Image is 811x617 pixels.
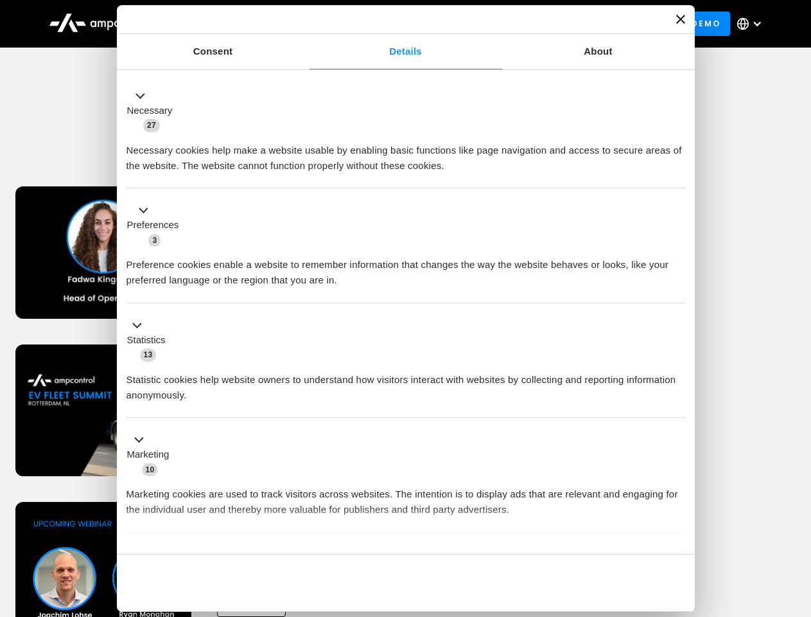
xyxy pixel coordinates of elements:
a: About [502,34,695,69]
button: Unclassified (2) [126,547,232,563]
label: Marketing [127,447,170,462]
div: Necessary cookies help make a website usable by enabling basic functions like page navigation and... [126,133,685,174]
button: Preferences (3) [126,203,187,248]
div: Statistic cookies help website owners to understand how visitors interact with websites by collec... [126,362,685,403]
div: Preference cookies enable a website to remember information that changes the way the website beha... [126,247,685,288]
button: Necessary (27) [126,88,180,133]
span: 3 [148,234,161,247]
span: 13 [140,348,157,361]
button: Okay [500,564,685,602]
label: Preferences [127,218,179,233]
span: 27 [143,119,160,132]
span: 10 [142,463,159,476]
span: 2 [212,549,224,562]
div: Marketing cookies are used to track visitors across websites. The intention is to display ads tha... [126,477,685,517]
a: Consent [117,34,310,69]
button: Close banner [676,15,685,24]
button: Statistics (13) [126,317,173,362]
label: Statistics [127,333,166,348]
a: Details [310,34,502,69]
h1: Upcoming Webinars [15,130,796,161]
button: Marketing (10) [126,433,177,478]
label: Necessary [127,103,173,118]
